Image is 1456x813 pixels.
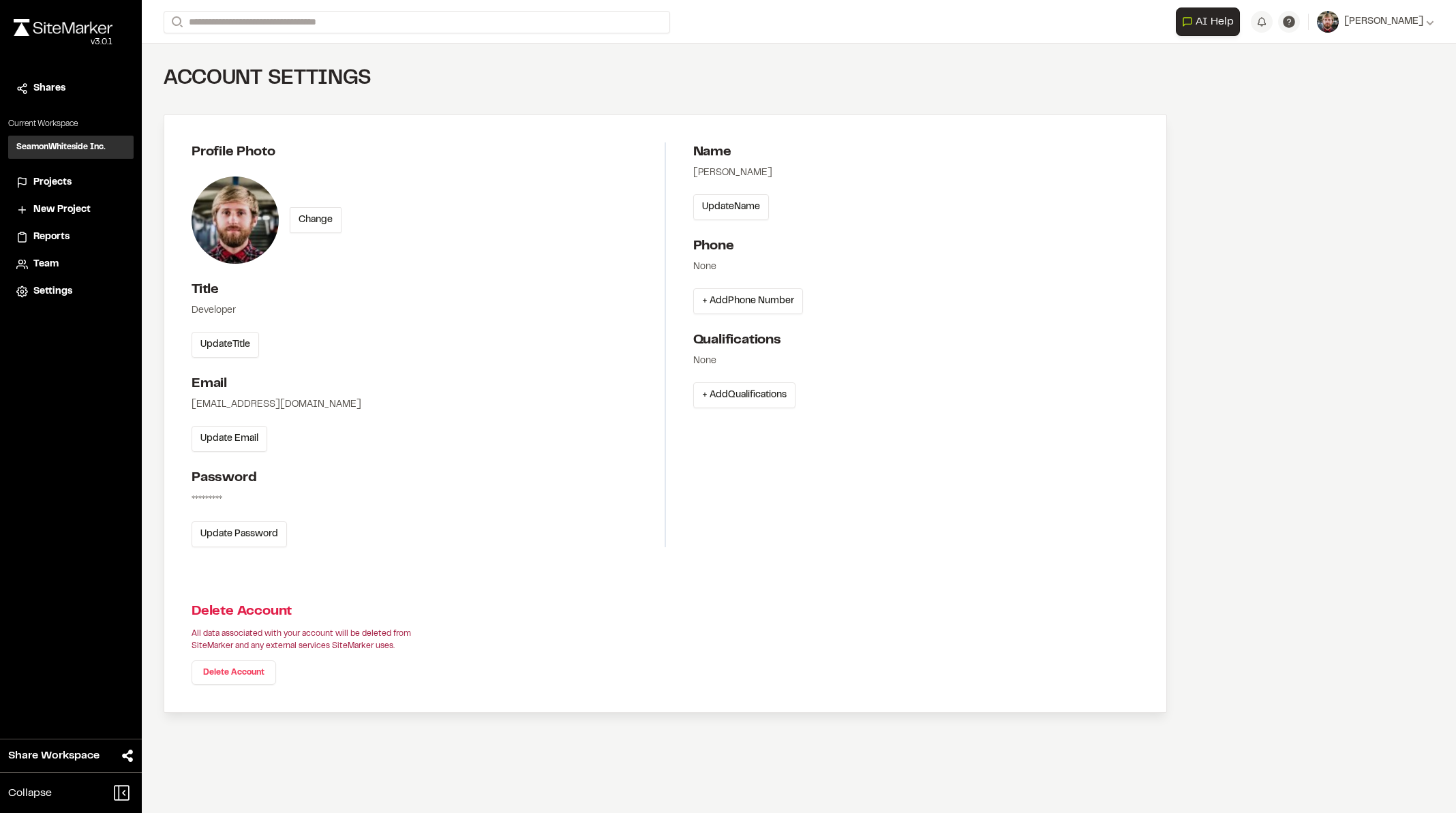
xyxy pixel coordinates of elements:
a: New Project [16,202,125,217]
div: Oh geez...please don't... [14,36,112,48]
a: Delete Account [192,660,276,685]
button: UpdateName [693,194,769,220]
div: Developer [192,303,665,318]
a: Shares [16,81,125,96]
h2: Password [192,468,665,489]
p: All data associated with your account will be deleted from SiteMarker and any external services S... [192,628,1140,652]
span: Projects [33,175,72,190]
button: + AddPhone Number [693,288,803,314]
img: User upload [192,177,279,264]
h2: Qualifications [693,331,1140,351]
span: Shares [33,81,65,96]
span: Team [33,257,59,272]
h1: Delete Account [192,602,1140,622]
span: AI Help [1196,14,1234,30]
a: Projects [16,175,125,190]
h1: Account Settings [164,65,1167,93]
span: Share Workspace [8,748,100,764]
h2: Profile Photo [192,142,665,163]
a: Reports [16,230,125,245]
div: None [693,260,1140,275]
span: Reports [33,230,70,245]
button: Update Email [192,426,267,452]
a: Team [16,257,125,272]
div: Click or Drag and Drop to change photo [192,177,279,264]
h2: Title [192,280,665,301]
div: None [693,354,1140,369]
button: Change [290,207,342,233]
div: [PERSON_NAME] [693,166,1140,181]
h2: Email [192,374,665,395]
button: Open AI Assistant [1176,7,1240,36]
button: Update Password [192,521,287,547]
span: New Project [33,202,91,217]
h2: Phone [693,236,1140,257]
img: User [1317,11,1339,33]
span: Collapse [8,785,52,801]
h2: Name [693,142,1140,163]
button: + AddQualifications [693,382,795,408]
div: Open AI Assistant [1176,7,1245,36]
img: rebrand.png [14,19,112,36]
h3: SeamonWhiteside Inc. [16,141,106,153]
button: UpdateTitle [192,332,259,358]
a: Settings [16,284,125,299]
button: Search [164,11,188,33]
button: [PERSON_NAME] [1317,11,1434,33]
p: Current Workspace [8,118,134,130]
div: [EMAIL_ADDRESS][DOMAIN_NAME] [192,397,665,412]
span: Settings [33,284,72,299]
span: [PERSON_NAME] [1344,14,1423,29]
